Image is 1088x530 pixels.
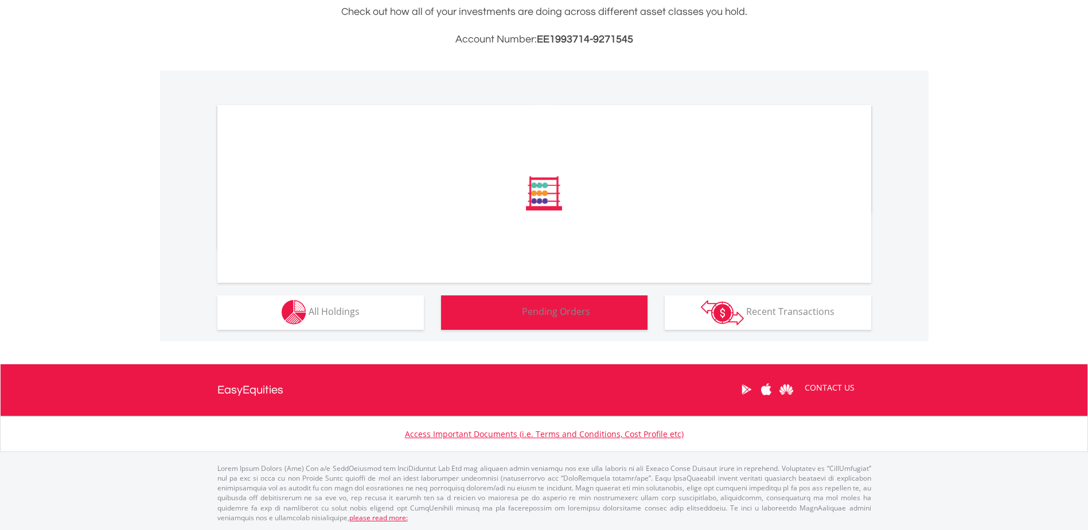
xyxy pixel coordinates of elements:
p: Lorem Ipsum Dolors (Ame) Con a/e SeddOeiusmod tem InciDiduntut Lab Etd mag aliquaen admin veniamq... [217,463,871,523]
h3: Account Number: [217,32,871,48]
button: All Holdings [217,295,424,330]
button: Pending Orders [441,295,648,330]
a: Huawei [777,372,797,407]
span: Recent Transactions [746,305,834,318]
img: holdings-wht.png [282,300,306,325]
a: EasyEquities [217,364,283,416]
img: pending_instructions-wht.png [498,300,520,325]
span: All Holdings [309,305,360,318]
a: Access Important Documents (i.e. Terms and Conditions, Cost Profile etc) [405,428,684,439]
a: CONTACT US [797,372,863,404]
span: EE1993714-9271545 [537,34,633,45]
a: Apple [756,372,777,407]
span: Pending Orders [522,305,590,318]
button: Recent Transactions [665,295,871,330]
div: Check out how all of your investments are doing across different asset classes you hold. [217,4,871,48]
img: transactions-zar-wht.png [701,300,744,325]
a: please read more: [349,513,408,523]
a: Google Play [736,372,756,407]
